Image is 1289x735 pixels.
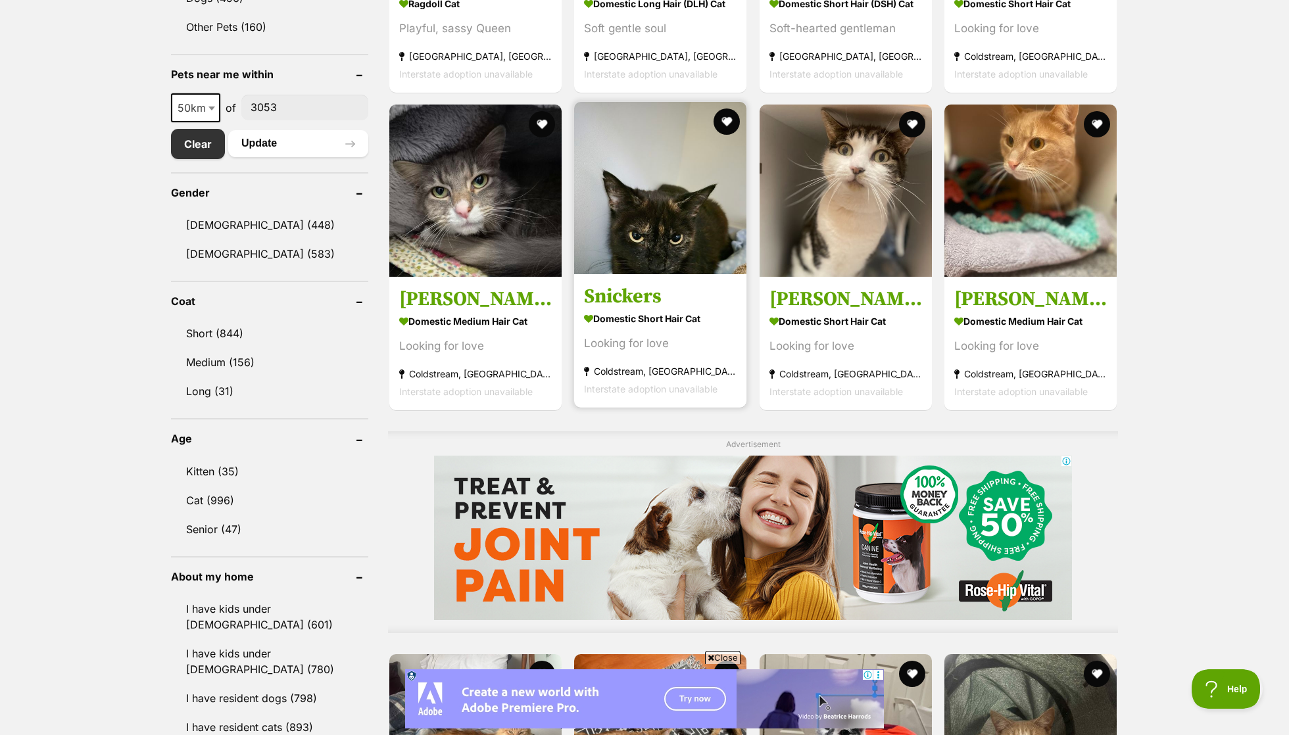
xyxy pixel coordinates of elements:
a: [PERSON_NAME] Domestic Medium Hair Cat Looking for love Coldstream, [GEOGRAPHIC_DATA] Interstate ... [389,277,562,410]
strong: Coldstream, [GEOGRAPHIC_DATA] [954,365,1107,383]
h3: [PERSON_NAME] [769,287,922,312]
span: of [226,100,236,116]
button: favourite [529,111,555,137]
strong: Domestic Medium Hair Cat [954,312,1107,331]
button: favourite [899,661,925,687]
strong: Domestic Short Hair Cat [584,309,737,328]
span: Interstate adoption unavailable [954,68,1088,79]
strong: Coldstream, [GEOGRAPHIC_DATA] [584,362,737,380]
strong: Coldstream, [GEOGRAPHIC_DATA] [769,365,922,383]
div: Playful, sassy Queen [399,19,552,37]
a: Clear [171,129,225,159]
span: 50km [172,99,219,117]
span: 50km [171,93,220,122]
img: Snickers - Domestic Short Hair Cat [574,102,746,274]
img: Cyrus - Domestic Medium Hair Cat [944,105,1117,277]
button: favourite [1084,661,1110,687]
a: Medium (156) [171,348,368,376]
iframe: Advertisement [434,456,1072,620]
a: [PERSON_NAME] Domestic Short Hair Cat Looking for love Coldstream, [GEOGRAPHIC_DATA] Interstate a... [760,277,932,410]
a: I have kids under [DEMOGRAPHIC_DATA] (780) [171,640,368,683]
div: Looking for love [584,335,737,352]
span: Interstate adoption unavailable [954,386,1088,397]
strong: [GEOGRAPHIC_DATA], [GEOGRAPHIC_DATA] [584,47,737,64]
button: favourite [714,108,741,135]
h3: Snickers [584,284,737,309]
h3: [PERSON_NAME] [399,287,552,312]
a: [DEMOGRAPHIC_DATA] (448) [171,211,368,239]
button: favourite [529,661,555,687]
span: Interstate adoption unavailable [399,68,533,79]
span: Interstate adoption unavailable [399,386,533,397]
div: Looking for love [954,19,1107,37]
img: Pepe Silvia - Domestic Short Hair Cat [760,105,932,277]
img: Sasha - Domestic Medium Hair Cat [389,105,562,277]
a: Senior (47) [171,515,368,543]
a: Snickers Domestic Short Hair Cat Looking for love Coldstream, [GEOGRAPHIC_DATA] Interstate adopti... [574,274,746,408]
header: Gender [171,187,368,199]
span: Interstate adoption unavailable [584,383,717,394]
span: Interstate adoption unavailable [769,386,903,397]
header: Age [171,433,368,444]
a: Other Pets (160) [171,13,368,41]
div: Soft-hearted gentleman [769,19,922,37]
input: postcode [241,95,368,120]
a: I have kids under [DEMOGRAPHIC_DATA] (601) [171,595,368,638]
strong: [GEOGRAPHIC_DATA], [GEOGRAPHIC_DATA] [399,47,552,64]
span: Close [705,651,741,664]
a: Kitten (35) [171,458,368,485]
a: [PERSON_NAME] Domestic Medium Hair Cat Looking for love Coldstream, [GEOGRAPHIC_DATA] Interstate ... [944,277,1117,410]
button: favourite [1084,111,1110,137]
button: Update [228,130,368,156]
strong: Domestic Short Hair Cat [769,312,922,331]
div: Looking for love [399,337,552,355]
div: Looking for love [769,337,922,355]
iframe: Advertisement [405,669,884,728]
a: Cat (996) [171,486,368,514]
div: Advertisement [388,431,1118,633]
strong: Coldstream, [GEOGRAPHIC_DATA] [399,365,552,383]
span: Interstate adoption unavailable [584,68,717,79]
strong: Domestic Medium Hair Cat [399,312,552,331]
div: Soft gentle soul [584,19,737,37]
header: Pets near me within [171,68,368,80]
a: [DEMOGRAPHIC_DATA] (583) [171,240,368,268]
h3: [PERSON_NAME] [954,287,1107,312]
button: favourite [899,111,925,137]
span: Interstate adoption unavailable [769,68,903,79]
a: I have resident dogs (798) [171,684,368,712]
div: Looking for love [954,337,1107,355]
a: Short (844) [171,320,368,347]
header: About my home [171,571,368,582]
header: Coat [171,295,368,307]
strong: Coldstream, [GEOGRAPHIC_DATA] [954,47,1107,64]
a: Long (31) [171,377,368,405]
strong: [GEOGRAPHIC_DATA], [GEOGRAPHIC_DATA] [769,47,922,64]
iframe: Help Scout Beacon - Open [1192,669,1263,709]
